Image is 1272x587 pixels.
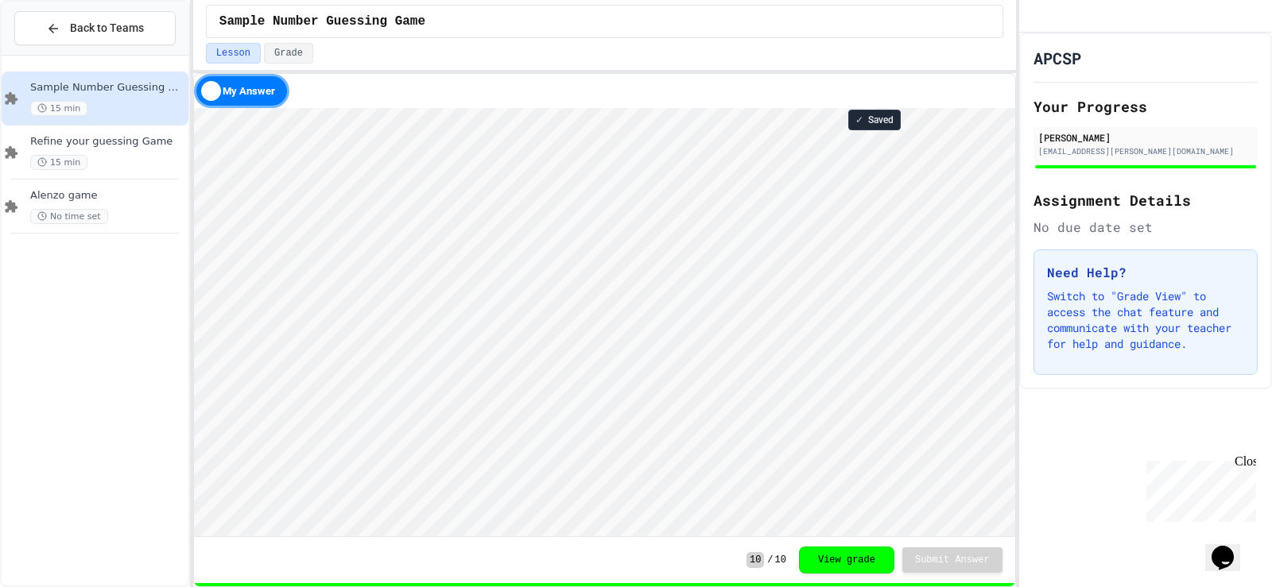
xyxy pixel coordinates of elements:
div: [PERSON_NAME] [1038,130,1253,145]
button: Submit Answer [902,547,1002,573]
span: Submit Answer [915,554,990,566]
p: Switch to "Grade View" to access the chat feature and communicate with your teacher for help and ... [1047,288,1244,352]
span: No time set [30,209,108,224]
iframe: chat widget [1205,523,1256,571]
h2: Assignment Details [1033,189,1258,211]
iframe: chat widget [1140,454,1256,522]
span: Sample Number Guessing Game [30,81,185,95]
h3: Need Help? [1047,263,1244,282]
div: No due date set [1033,218,1258,237]
span: / [767,554,773,566]
button: Grade [264,43,313,64]
button: View grade [799,546,894,573]
button: Lesson [206,43,261,64]
span: ✓ [855,114,863,126]
h2: Your Progress [1033,95,1258,118]
div: Chat with us now!Close [6,6,110,101]
span: Sample Number Guessing Game [219,12,425,31]
span: 10 [747,552,764,568]
div: [EMAIL_ADDRESS][PERSON_NAME][DOMAIN_NAME] [1038,145,1253,157]
span: Saved [868,114,894,126]
h1: APCSP [1033,47,1081,69]
span: 15 min [30,155,87,170]
iframe: Snap! Programming Environment [194,108,1015,536]
span: 15 min [30,101,87,116]
span: Refine your guessing Game [30,135,185,149]
button: Back to Teams [14,11,176,45]
span: Back to Teams [70,20,144,37]
span: 10 [775,554,786,566]
span: Alenzo game [30,189,185,203]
